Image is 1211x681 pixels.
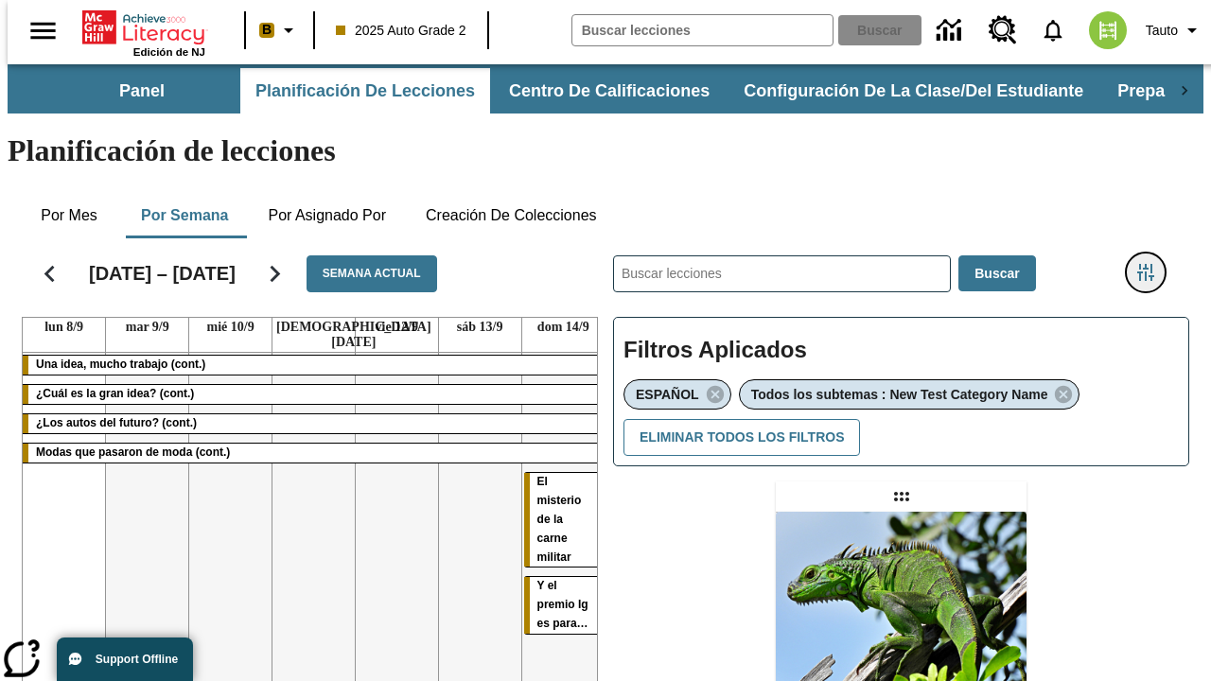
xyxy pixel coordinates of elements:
a: 10 de septiembre de 2025 [203,318,258,337]
div: El misterio de la carne militar [524,473,603,567]
button: Configuración de la clase/del estudiante [728,68,1098,113]
span: ¿Los autos del futuro? (cont.) [36,416,197,429]
span: 2025 Auto Grade 2 [336,21,466,41]
span: Support Offline [96,653,178,666]
span: ESPAÑOL [636,387,699,402]
a: 11 de septiembre de 2025 [272,318,435,352]
div: Y el premio Ig es para… [524,577,603,634]
span: Una idea, mucho trabajo (cont.) [36,358,205,371]
span: ¿Cuál es la gran idea? (cont.) [36,387,194,400]
a: 8 de septiembre de 2025 [41,318,87,337]
span: El misterio de la carne militar [537,475,582,564]
div: Portada [82,7,205,58]
button: Seguir [251,250,299,298]
span: B [262,18,272,42]
div: Lección arrastrable: Lluvia de iguanas [886,481,917,512]
button: Planificación de lecciones [240,68,490,113]
button: Support Offline [57,637,193,681]
button: Regresar [26,250,74,298]
span: Y el premio Ig es para… [537,579,588,630]
input: Buscar campo [572,15,833,45]
button: Semana actual [307,255,437,292]
button: Por semana [126,193,243,238]
button: Buscar [958,255,1035,292]
button: Abrir el menú lateral [15,3,71,59]
h1: Planificación de lecciones [8,133,1203,168]
div: Subbarra de navegación [8,64,1203,113]
span: Modas que pasaron de moda (cont.) [36,445,230,459]
button: Perfil/Configuración [1138,13,1211,47]
button: Creación de colecciones [411,193,612,238]
div: Modas que pasaron de moda (cont.) [23,444,605,463]
div: Eliminar ESPAÑOL el ítem seleccionado del filtro [623,379,731,410]
a: 13 de septiembre de 2025 [453,318,507,337]
div: ¿Los autos del futuro? (cont.) [23,414,605,433]
div: Subbarra de navegación [45,68,1166,113]
a: Notificaciones [1028,6,1078,55]
button: Por mes [22,193,116,238]
span: Todos los subtemas : New Test Category Name [751,387,1048,402]
a: Centro de información [925,5,977,57]
div: Eliminar Todos los subtemas : New Test Category Name el ítem seleccionado del filtro [739,379,1080,410]
div: Una idea, mucho trabajo (cont.) [23,356,605,375]
button: Por asignado por [253,193,401,238]
div: Pestañas siguientes [1166,68,1203,113]
button: Boost El color de la clase es anaranjado claro. Cambiar el color de la clase. [252,13,307,47]
a: 14 de septiembre de 2025 [534,318,593,337]
a: Centro de recursos, Se abrirá en una pestaña nueva. [977,5,1028,56]
div: Filtros Aplicados [613,317,1189,466]
input: Buscar lecciones [614,256,950,291]
button: Centro de calificaciones [494,68,725,113]
div: ¿Cuál es la gran idea? (cont.) [23,385,605,404]
img: avatar image [1089,11,1127,49]
span: Edición de NJ [133,46,205,58]
h2: [DATE] – [DATE] [89,262,236,285]
span: Tauto [1146,21,1178,41]
button: Escoja un nuevo avatar [1078,6,1138,55]
a: 9 de septiembre de 2025 [122,318,173,337]
a: Portada [82,9,205,46]
button: Eliminar todos los filtros [623,419,860,456]
button: Panel [47,68,237,113]
h2: Filtros Aplicados [623,327,1179,374]
a: 12 de septiembre de 2025 [372,318,423,337]
button: Menú lateral de filtros [1127,253,1165,291]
